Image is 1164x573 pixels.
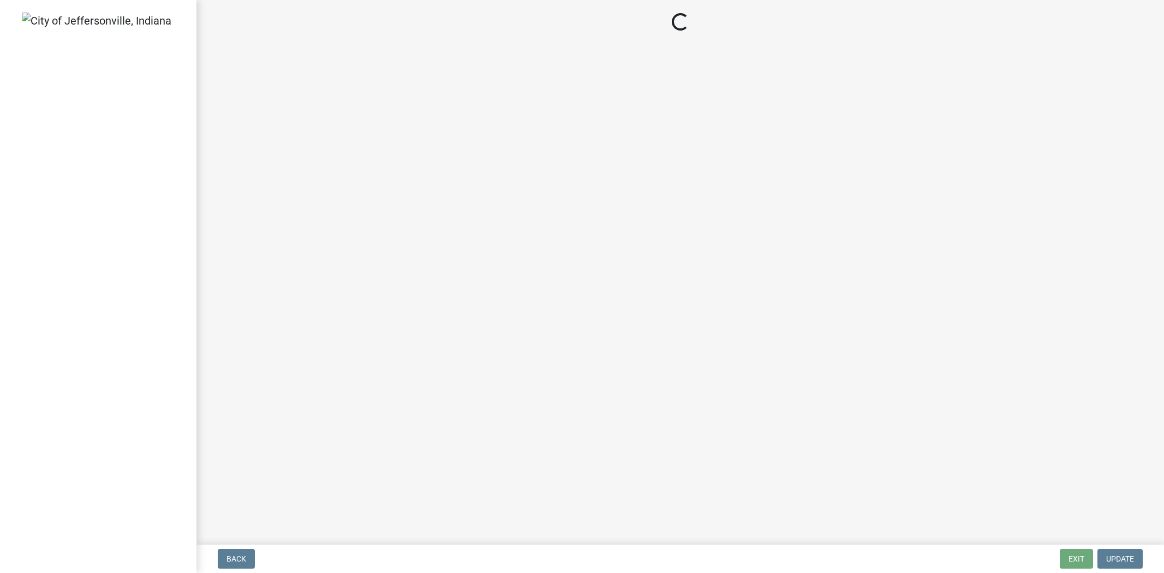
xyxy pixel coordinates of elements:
[1097,549,1143,569] button: Update
[22,13,171,29] img: City of Jeffersonville, Indiana
[218,549,255,569] button: Back
[1106,554,1134,563] span: Update
[226,554,246,563] span: Back
[1060,549,1093,569] button: Exit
